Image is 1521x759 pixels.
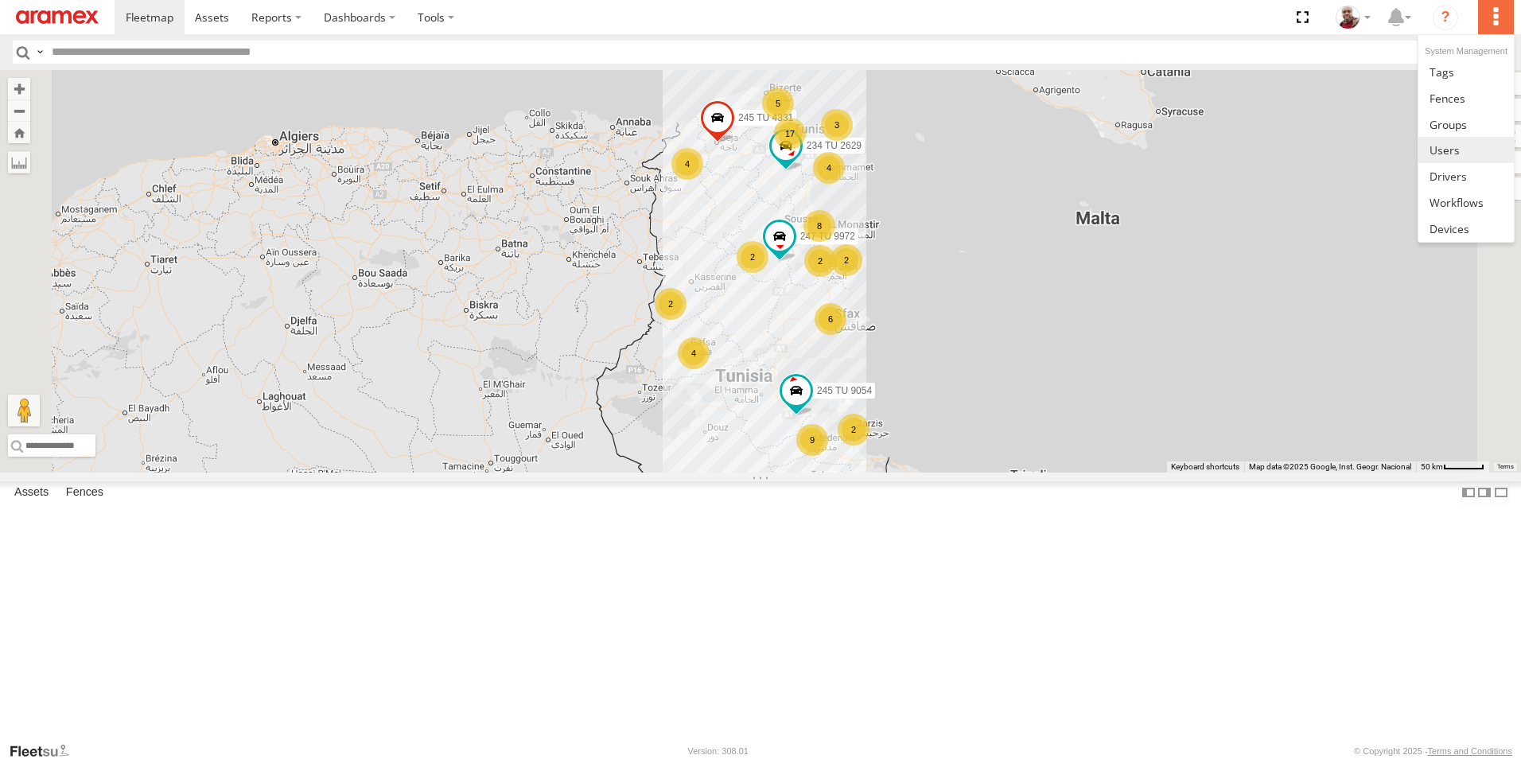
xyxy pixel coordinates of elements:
[774,118,806,150] div: 17
[8,395,40,426] button: Drag Pegman onto the map to open Street View
[804,245,836,277] div: 2
[1476,481,1492,504] label: Dock Summary Table to the Right
[16,10,99,24] img: aramex-logo.svg
[831,244,862,276] div: 2
[1428,746,1512,756] a: Terms and Conditions
[1493,481,1509,504] label: Hide Summary Table
[688,746,749,756] div: Version: 308.01
[800,231,855,242] span: 247 TU 9972
[1249,462,1411,471] span: Map data ©2025 Google, Inst. Geogr. Nacional
[671,148,703,180] div: 4
[655,288,687,320] div: 2
[813,152,845,184] div: 4
[1497,464,1514,470] a: Terms (opens in new tab)
[1421,462,1443,471] span: 50 km
[1461,481,1476,504] label: Dock Summary Table to the Left
[9,743,82,759] a: Visit our Website
[821,109,853,141] div: 3
[1354,746,1512,756] div: © Copyright 2025 -
[58,481,111,504] label: Fences
[796,424,828,456] div: 9
[803,210,835,242] div: 8
[762,88,794,119] div: 5
[738,112,793,123] span: 245 TU 4331
[8,99,30,122] button: Zoom out
[6,481,56,504] label: Assets
[8,122,30,143] button: Zoom Home
[817,386,872,397] span: 245 TU 9054
[807,141,862,152] span: 234 TU 2629
[815,303,846,335] div: 6
[678,337,710,369] div: 4
[1416,461,1489,473] button: Map Scale: 50 km per 48 pixels
[33,41,46,64] label: Search Query
[838,414,869,446] div: 2
[1330,6,1376,29] div: Majdi Ghannoudi
[1433,5,1458,30] i: ?
[8,78,30,99] button: Zoom in
[8,151,30,173] label: Measure
[737,241,768,273] div: 2
[1171,461,1239,473] button: Keyboard shortcuts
